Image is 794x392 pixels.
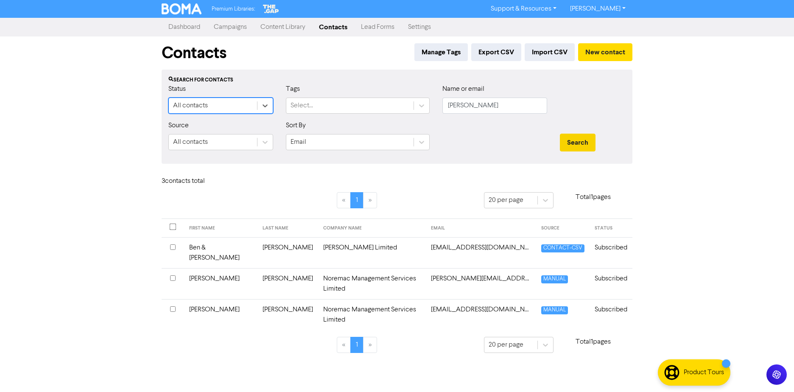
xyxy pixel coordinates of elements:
td: Subscribed [590,268,632,299]
p: Total 1 pages [554,192,632,202]
label: Source [168,120,189,131]
span: MANUAL [541,275,568,283]
td: [PERSON_NAME] [257,268,318,299]
th: LAST NAME [257,219,318,238]
a: Page 1 is your current page [350,192,363,208]
td: [PERSON_NAME] Limited [318,237,426,268]
th: COMPANY NAME [318,219,426,238]
a: Contacts [312,19,354,36]
a: Support & Resources [484,2,563,16]
td: sarahmikeh@gmail.com [426,299,536,330]
td: ben@lloydhartley.com [426,237,536,268]
div: All contacts [173,137,208,147]
a: Content Library [254,19,312,36]
td: Subscribed [590,237,632,268]
td: [PERSON_NAME] [257,299,318,330]
td: mike@lloydhartley.com [426,268,536,299]
h6: 3 contact s total [162,177,229,185]
label: Tags [286,84,300,94]
div: 20 per page [489,340,523,350]
div: Select... [291,101,313,111]
a: Lead Forms [354,19,401,36]
button: New contact [578,43,632,61]
span: Premium Libraries: [212,6,255,12]
div: Search for contacts [168,76,626,84]
label: Name or email [442,84,484,94]
h1: Contacts [162,43,226,63]
td: [PERSON_NAME] [184,299,257,330]
td: [PERSON_NAME] [257,237,318,268]
a: [PERSON_NAME] [563,2,632,16]
a: Dashboard [162,19,207,36]
td: [PERSON_NAME] [184,268,257,299]
label: Sort By [286,120,306,131]
iframe: Chat Widget [752,351,794,392]
a: Campaigns [207,19,254,36]
td: Subscribed [590,299,632,330]
th: FIRST NAME [184,219,257,238]
th: EMAIL [426,219,536,238]
button: Search [560,134,595,151]
div: 20 per page [489,195,523,205]
span: CONTACT-CSV [541,244,584,252]
p: Total 1 pages [554,337,632,347]
button: Import CSV [525,43,575,61]
a: Page 1 is your current page [350,337,363,353]
label: Status [168,84,186,94]
td: Noremac Management Services Limited [318,299,426,330]
div: Email [291,137,306,147]
th: SOURCE [536,219,590,238]
a: Settings [401,19,438,36]
img: BOMA Logo [162,3,201,14]
button: Manage Tags [414,43,468,61]
th: STATUS [590,219,632,238]
td: Noremac Management Services Limited [318,268,426,299]
span: MANUAL [541,306,568,314]
div: All contacts [173,101,208,111]
td: Ben & [PERSON_NAME] [184,237,257,268]
img: The Gap [262,3,280,14]
button: Export CSV [471,43,521,61]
